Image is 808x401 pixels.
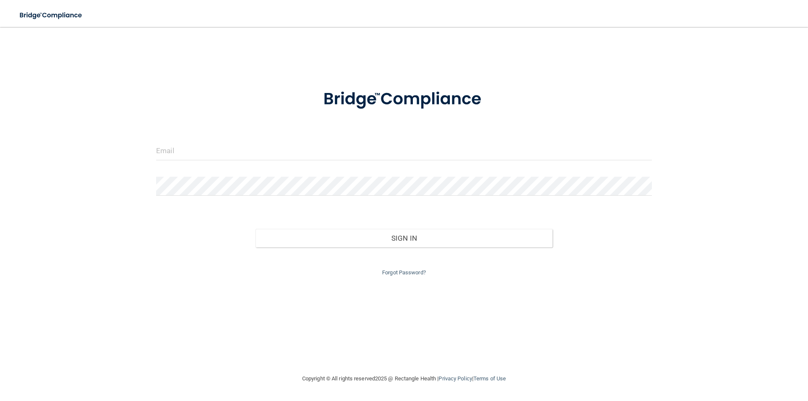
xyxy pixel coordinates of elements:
[255,229,553,247] button: Sign In
[382,269,426,276] a: Forgot Password?
[439,375,472,382] a: Privacy Policy
[13,7,90,24] img: bridge_compliance_login_screen.278c3ca4.svg
[250,365,558,392] div: Copyright © All rights reserved 2025 @ Rectangle Health | |
[662,341,798,375] iframe: Drift Widget Chat Controller
[473,375,506,382] a: Terms of Use
[306,77,502,121] img: bridge_compliance_login_screen.278c3ca4.svg
[156,141,652,160] input: Email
